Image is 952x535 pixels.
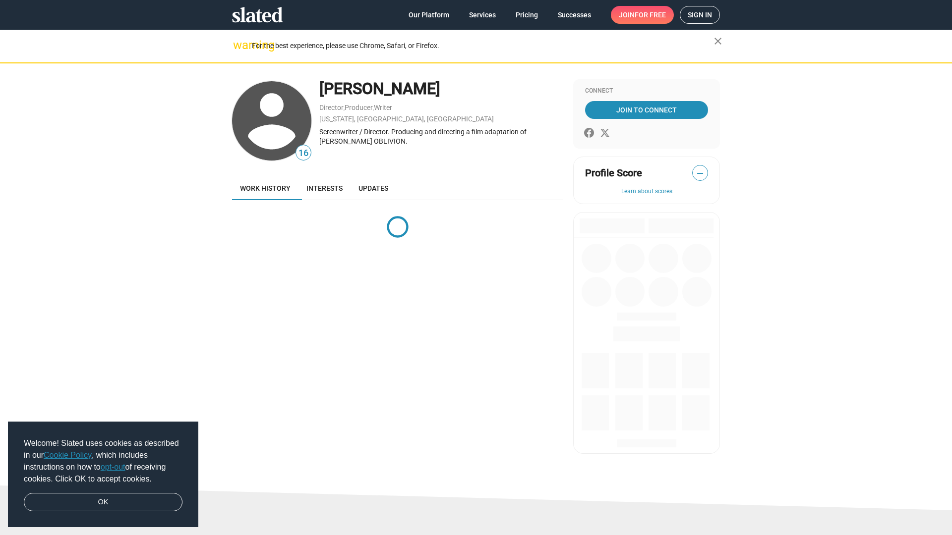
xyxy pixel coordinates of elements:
a: [US_STATE], [GEOGRAPHIC_DATA], [GEOGRAPHIC_DATA] [319,115,494,123]
a: Joinfor free [611,6,674,24]
span: — [693,167,708,180]
a: opt-out [101,463,125,471]
a: Join To Connect [585,101,708,119]
span: , [344,106,345,111]
a: Cookie Policy [44,451,92,459]
span: Our Platform [409,6,449,24]
a: Services [461,6,504,24]
span: Interests [306,184,343,192]
div: For the best experience, please use Chrome, Safari, or Firefox. [252,39,714,53]
span: Join To Connect [587,101,706,119]
span: Updates [358,184,388,192]
mat-icon: close [712,35,724,47]
span: Successes [558,6,591,24]
span: , [373,106,374,111]
a: Producer [345,104,373,111]
span: Pricing [516,6,538,24]
span: 16 [296,147,311,160]
a: Writer [374,104,392,111]
a: dismiss cookie message [24,493,182,512]
div: [PERSON_NAME] [319,78,563,100]
button: Learn about scores [585,188,708,196]
span: Join [619,6,666,24]
a: Successes [550,6,599,24]
div: Screenwriter / Director. Producing and directing a film adaptation of [PERSON_NAME] OBLIVION. [319,127,563,146]
div: Connect [585,87,708,95]
span: for free [635,6,666,24]
a: Work history [232,176,298,200]
div: cookieconsent [8,422,198,528]
a: Director [319,104,344,111]
a: Updates [351,176,396,200]
span: Welcome! Slated uses cookies as described in our , which includes instructions on how to of recei... [24,437,182,485]
span: Profile Score [585,166,642,180]
a: Pricing [508,6,546,24]
a: Interests [298,176,351,200]
a: Our Platform [401,6,457,24]
mat-icon: warning [233,39,245,51]
span: Sign in [688,6,712,23]
span: Services [469,6,496,24]
span: Work history [240,184,291,192]
a: Sign in [680,6,720,24]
